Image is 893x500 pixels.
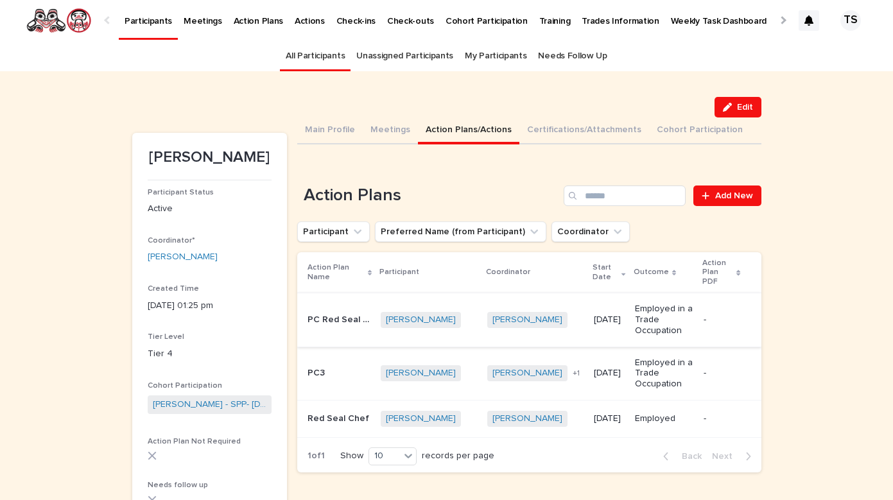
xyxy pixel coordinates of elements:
span: Next [712,452,740,461]
button: Coordinator [551,221,630,242]
button: Participant [297,221,370,242]
p: Participant [379,265,419,279]
a: [PERSON_NAME] [492,315,562,325]
span: Tier Level [148,333,184,341]
span: Back [674,452,702,461]
button: Certifications/Attachments [519,117,649,144]
img: rNyI97lYS1uoOg9yXW8k [26,8,92,33]
button: Back [653,451,707,462]
tr: Red Seal ChefRed Seal Chef [PERSON_NAME] [PERSON_NAME] [DATE]Employed- [297,400,761,437]
span: + 1 [573,370,580,377]
a: Needs Follow Up [538,41,607,71]
button: Meetings [363,117,418,144]
a: [PERSON_NAME] [148,250,218,264]
p: Red Seal Chef [308,411,372,424]
a: [PERSON_NAME] - SPP- [DATE] [153,398,266,411]
p: - [704,368,740,379]
p: PC3 [308,365,327,379]
tr: PC3PC3 [PERSON_NAME] [PERSON_NAME] +1[DATE]Employed in a Trade Occupation- [297,347,761,400]
h1: Action Plans [297,185,559,206]
span: Coordinator* [148,237,195,245]
span: Needs follow up [148,481,208,489]
p: records per page [422,451,494,461]
p: Employed in a Trade Occupation [635,304,694,336]
a: [PERSON_NAME] [386,413,456,424]
p: [DATE] [594,368,624,379]
div: TS [840,10,861,31]
button: Next [707,451,761,462]
span: Created Time [148,285,199,293]
p: Action Plan Name [308,261,365,284]
a: [PERSON_NAME] [492,413,562,424]
button: Preferred Name (from Participant) [375,221,546,242]
button: Action Plans/Actions [418,117,519,144]
p: Outcome [634,265,669,279]
button: Edit [715,97,761,117]
p: Show [340,451,363,461]
p: [DATE] [594,413,624,424]
p: - [704,413,740,424]
a: Add New [693,185,761,206]
input: Search [564,185,686,206]
p: Tier 4 [148,347,272,361]
p: PC Red Seal Certification [308,312,374,325]
span: Add New [715,191,753,200]
p: Coordinator [486,265,530,279]
button: Cohort Participation [649,117,750,144]
p: - [704,315,740,325]
a: Unassigned Participants [356,41,453,71]
a: [PERSON_NAME] [386,315,456,325]
p: Active [148,202,272,216]
a: [PERSON_NAME] [492,368,562,379]
span: Action Plan Not Required [148,438,241,445]
tr: PC Red Seal CertificationPC Red Seal Certification [PERSON_NAME] [PERSON_NAME] [DATE]Employed in ... [297,293,761,347]
p: [PERSON_NAME] [148,148,272,167]
a: [PERSON_NAME] [386,368,456,379]
p: [DATE] [594,315,624,325]
p: 1 of 1 [297,440,335,472]
p: Employed in a Trade Occupation [635,358,694,390]
a: My Participants [465,41,526,71]
div: 10 [369,449,400,463]
p: [DATE] 01:25 pm [148,299,272,313]
a: All Participants [286,41,345,71]
p: Employed [635,413,694,424]
span: Edit [737,103,753,112]
button: Main Profile [297,117,363,144]
p: Action Plan PDF [702,256,733,289]
span: Participant Status [148,189,214,196]
p: Start Date [593,261,618,284]
span: Cohort Participation [148,382,222,390]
